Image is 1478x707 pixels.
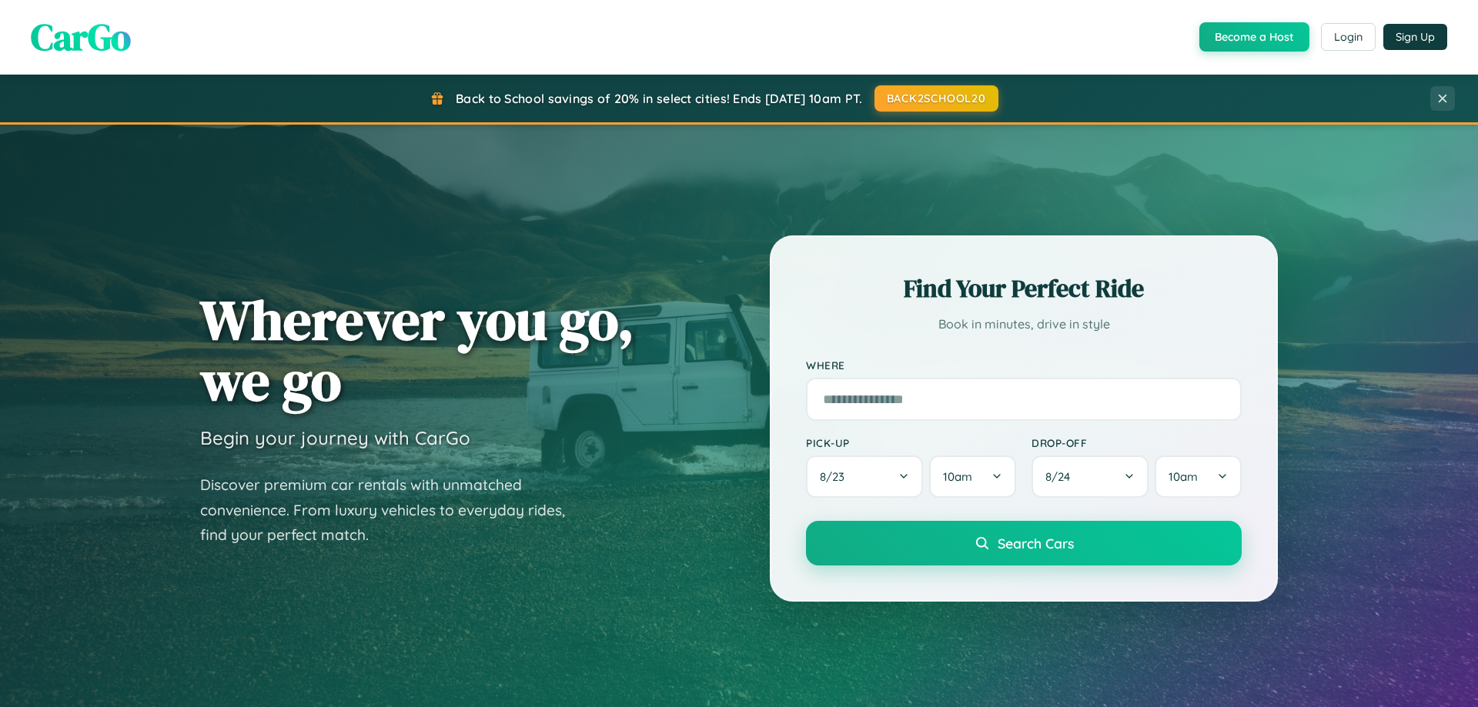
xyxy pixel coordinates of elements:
span: 8 / 24 [1045,469,1078,484]
button: 8/23 [806,455,923,498]
span: Search Cars [998,535,1074,552]
p: Discover premium car rentals with unmatched convenience. From luxury vehicles to everyday rides, ... [200,472,585,548]
button: Search Cars [806,521,1242,565]
span: 10am [943,469,972,484]
button: Become a Host [1199,22,1309,52]
button: 8/24 [1032,455,1149,498]
h3: Begin your journey with CarGo [200,426,470,449]
label: Pick-up [806,436,1016,449]
h2: Find Your Perfect Ride [806,272,1242,305]
label: Drop-off [1032,436,1242,449]
span: CarGo [31,12,131,62]
button: 10am [929,455,1016,498]
button: BACK2SCHOOL20 [874,85,998,112]
span: Back to School savings of 20% in select cities! Ends [DATE] 10am PT. [456,91,862,106]
span: 8 / 23 [820,469,852,484]
p: Book in minutes, drive in style [806,313,1242,335]
button: Login [1321,23,1376,51]
h1: Wherever you go, we go [200,289,634,411]
span: 10am [1169,469,1198,484]
button: 10am [1155,455,1242,498]
button: Sign Up [1383,24,1447,50]
label: Where [806,359,1242,372]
